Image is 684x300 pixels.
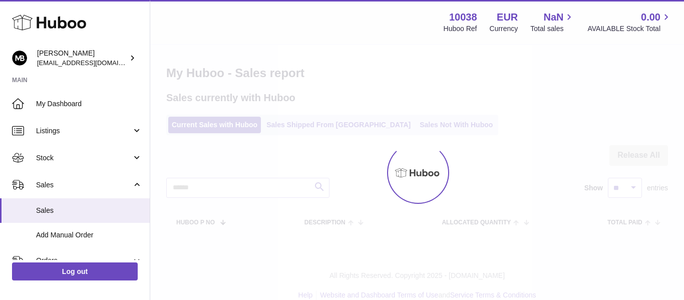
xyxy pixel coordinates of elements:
[36,206,142,215] span: Sales
[36,256,132,265] span: Orders
[12,262,138,280] a: Log out
[37,59,147,67] span: [EMAIL_ADDRESS][DOMAIN_NAME]
[490,24,518,34] div: Currency
[497,11,518,24] strong: EUR
[530,11,575,34] a: NaN Total sales
[12,51,27,66] img: hi@margotbardot.com
[641,11,660,24] span: 0.00
[530,24,575,34] span: Total sales
[36,99,142,109] span: My Dashboard
[587,24,672,34] span: AVAILABLE Stock Total
[449,11,477,24] strong: 10038
[587,11,672,34] a: 0.00 AVAILABLE Stock Total
[36,230,142,240] span: Add Manual Order
[36,180,132,190] span: Sales
[37,49,127,68] div: [PERSON_NAME]
[36,126,132,136] span: Listings
[36,153,132,163] span: Stock
[444,24,477,34] div: Huboo Ref
[543,11,563,24] span: NaN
